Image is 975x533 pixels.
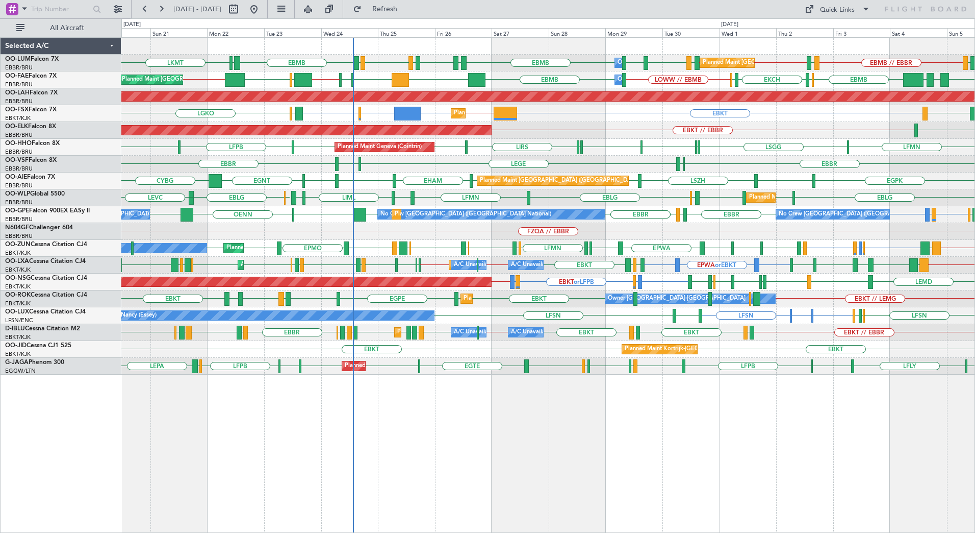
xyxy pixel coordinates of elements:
a: LFSN/ENC [5,317,33,324]
div: Planned Maint [GEOGRAPHIC_DATA] ([GEOGRAPHIC_DATA]) [480,173,640,188]
a: EBKT/KJK [5,333,31,341]
span: N604GF [5,225,29,231]
div: [DATE] [123,20,141,29]
span: OO-LUX [5,309,29,315]
div: Tue 23 [264,28,321,37]
div: Owner [GEOGRAPHIC_DATA]-[GEOGRAPHIC_DATA] [608,291,746,306]
a: EBKT/KJK [5,249,31,257]
div: Sat 20 [93,28,150,37]
div: Planned Maint [GEOGRAPHIC_DATA] ([GEOGRAPHIC_DATA] National) [122,72,306,87]
a: OO-ZUNCessna Citation CJ4 [5,241,87,248]
a: OO-HHOFalcon 8X [5,140,60,147]
span: OO-FSX [5,107,29,113]
a: OO-WLPGlobal 5500 [5,191,65,197]
a: OO-FSXFalcon 7X [5,107,57,113]
div: Planned Maint [GEOGRAPHIC_DATA] ([GEOGRAPHIC_DATA]) [345,358,505,374]
a: EBKT/KJK [5,283,31,290]
a: OO-LUXCessna Citation CJ4 [5,309,86,315]
a: EBKT/KJK [5,350,31,358]
a: OO-VSFFalcon 8X [5,157,57,163]
div: No Crew Nancy (Essey) [96,308,157,323]
div: Wed 24 [321,28,378,37]
span: OO-HHO [5,140,32,147]
div: Thu 25 [378,28,435,37]
div: Planned Maint Milan (Linate) [749,190,823,205]
span: OO-JID [5,343,27,349]
div: Sat 27 [492,28,549,37]
span: OO-LAH [5,90,30,96]
a: EBBR/BRU [5,165,33,173]
div: Fri 26 [435,28,492,37]
a: OO-ELKFalcon 8X [5,124,56,130]
a: G-JAGAPhenom 300 [5,359,64,366]
span: All Aircraft [27,25,108,32]
div: Mon 22 [207,28,264,37]
div: Planned Maint Geneva (Cointrin) [338,139,422,155]
div: A/C Unavailable [511,257,553,273]
div: No Crew [GEOGRAPHIC_DATA] ([GEOGRAPHIC_DATA] National) [380,207,551,222]
a: EBBR/BRU [5,215,33,223]
a: EBBR/BRU [5,98,33,105]
div: Planned Maint Kortrijk-[GEOGRAPHIC_DATA] [226,240,345,256]
button: Quick Links [800,1,875,17]
a: OO-GPEFalcon 900EX EASy II [5,208,90,214]
span: OO-VSF [5,157,29,163]
a: OO-ROKCessna Citation CJ4 [5,292,87,298]
div: Fri 3 [833,28,890,37]
span: OO-ELK [5,124,28,130]
div: [DATE] [721,20,738,29]
span: G-JAGA [5,359,29,366]
span: OO-GPE [5,208,29,214]
div: Owner Melsbroek Air Base [618,72,687,87]
span: OO-NSG [5,275,31,281]
div: Sun 21 [150,28,208,37]
a: EBKT/KJK [5,300,31,307]
div: No Crew [GEOGRAPHIC_DATA] ([GEOGRAPHIC_DATA] National) [779,207,950,222]
input: Trip Number [31,2,90,17]
a: N604GFChallenger 604 [5,225,73,231]
a: OO-FAEFalcon 7X [5,73,57,79]
button: All Aircraft [11,20,111,36]
div: Sun 28 [549,28,606,37]
a: OO-JIDCessna CJ1 525 [5,343,71,349]
div: AOG Maint Kortrijk-[GEOGRAPHIC_DATA] [241,257,352,273]
div: Planned Maint [GEOGRAPHIC_DATA] ([GEOGRAPHIC_DATA] National) [703,55,887,70]
div: Planned Maint Nice ([GEOGRAPHIC_DATA]) [397,325,511,340]
a: EBBR/BRU [5,64,33,71]
div: Planned Maint Kortrijk-[GEOGRAPHIC_DATA] [464,291,582,306]
div: Planned Maint Kortrijk-[GEOGRAPHIC_DATA] [454,106,573,121]
span: OO-LXA [5,258,29,264]
a: EBBR/BRU [5,81,33,88]
div: Quick Links [820,5,855,15]
div: Mon 29 [605,28,662,37]
a: EBBR/BRU [5,182,33,189]
div: Planned Maint Kortrijk-[GEOGRAPHIC_DATA] [625,342,743,357]
div: Owner Melsbroek Air Base [618,55,687,70]
span: [DATE] - [DATE] [173,5,221,14]
a: EBKT/KJK [5,114,31,122]
div: Tue 30 [662,28,720,37]
span: Refresh [364,6,406,13]
span: OO-ROK [5,292,31,298]
span: D-IBLU [5,326,25,332]
a: OO-LUMFalcon 7X [5,56,59,62]
a: OO-LAHFalcon 7X [5,90,58,96]
span: OO-ZUN [5,241,31,248]
div: Sat 4 [890,28,947,37]
div: A/C Unavailable [GEOGRAPHIC_DATA]-[GEOGRAPHIC_DATA] [511,325,674,340]
a: EBBR/BRU [5,131,33,139]
a: EBKT/KJK [5,266,31,274]
span: OO-FAE [5,73,29,79]
div: A/C Unavailable [GEOGRAPHIC_DATA] ([GEOGRAPHIC_DATA] National) [454,325,644,340]
a: D-IBLUCessna Citation M2 [5,326,80,332]
a: EBBR/BRU [5,232,33,240]
div: Wed 1 [720,28,777,37]
a: OO-NSGCessna Citation CJ4 [5,275,87,281]
div: Planned Maint [GEOGRAPHIC_DATA] ([GEOGRAPHIC_DATA] National) [395,207,579,222]
div: A/C Unavailable [GEOGRAPHIC_DATA] ([GEOGRAPHIC_DATA] National) [454,257,644,273]
span: OO-WLP [5,191,30,197]
a: OO-LXACessna Citation CJ4 [5,258,86,264]
button: Refresh [348,1,409,17]
div: Thu 2 [776,28,833,37]
a: EBBR/BRU [5,148,33,156]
